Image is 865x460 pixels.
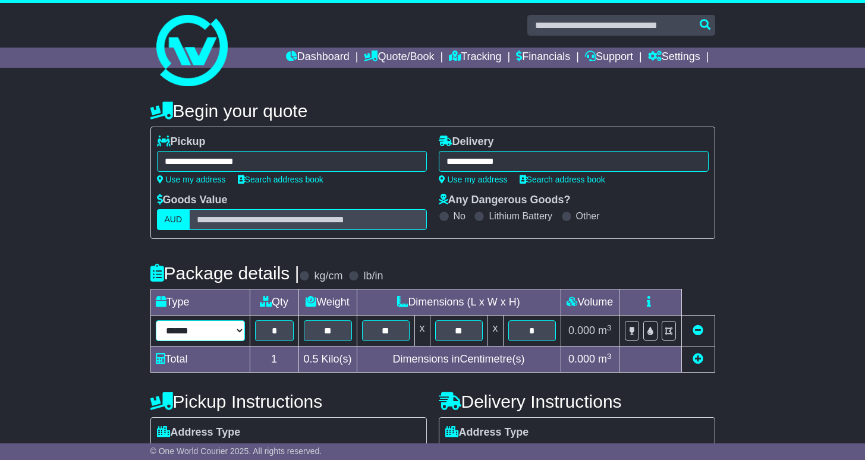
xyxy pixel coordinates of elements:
a: Quote/Book [364,48,434,68]
a: Financials [516,48,570,68]
td: Type [150,289,250,316]
label: kg/cm [314,270,342,283]
td: 1 [250,346,298,373]
a: Dashboard [286,48,350,68]
label: Lithium Battery [489,210,552,222]
label: Address Type [157,426,241,439]
h4: Delivery Instructions [439,392,715,411]
td: x [414,316,430,346]
a: Remove this item [693,324,703,336]
span: 0.000 [568,353,595,365]
a: Support [585,48,633,68]
h4: Package details | [150,263,300,283]
label: Other [576,210,600,222]
span: m [598,324,612,336]
td: Total [150,346,250,373]
h4: Begin your quote [150,101,715,121]
a: Search address book [238,175,323,184]
a: Tracking [449,48,501,68]
label: Pickup [157,136,206,149]
label: lb/in [363,270,383,283]
label: Any Dangerous Goods? [439,194,571,207]
td: Kilo(s) [298,346,357,373]
label: Address Type [445,426,529,439]
a: Search address book [520,175,605,184]
a: Add new item [693,353,703,365]
label: No [454,210,465,222]
label: Delivery [439,136,494,149]
span: 0.5 [304,353,319,365]
label: AUD [157,209,190,230]
td: Weight [298,289,357,316]
a: Settings [648,48,700,68]
td: x [487,316,503,346]
span: © One World Courier 2025. All rights reserved. [150,446,322,456]
h4: Pickup Instructions [150,392,427,411]
sup: 3 [607,323,612,332]
span: 0.000 [568,324,595,336]
a: Use my address [157,175,226,184]
td: Volume [561,289,619,316]
td: Dimensions (L x W x H) [357,289,561,316]
label: Goods Value [157,194,228,207]
a: Use my address [439,175,508,184]
td: Qty [250,289,298,316]
td: Dimensions in Centimetre(s) [357,346,561,373]
span: m [598,353,612,365]
sup: 3 [607,352,612,361]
